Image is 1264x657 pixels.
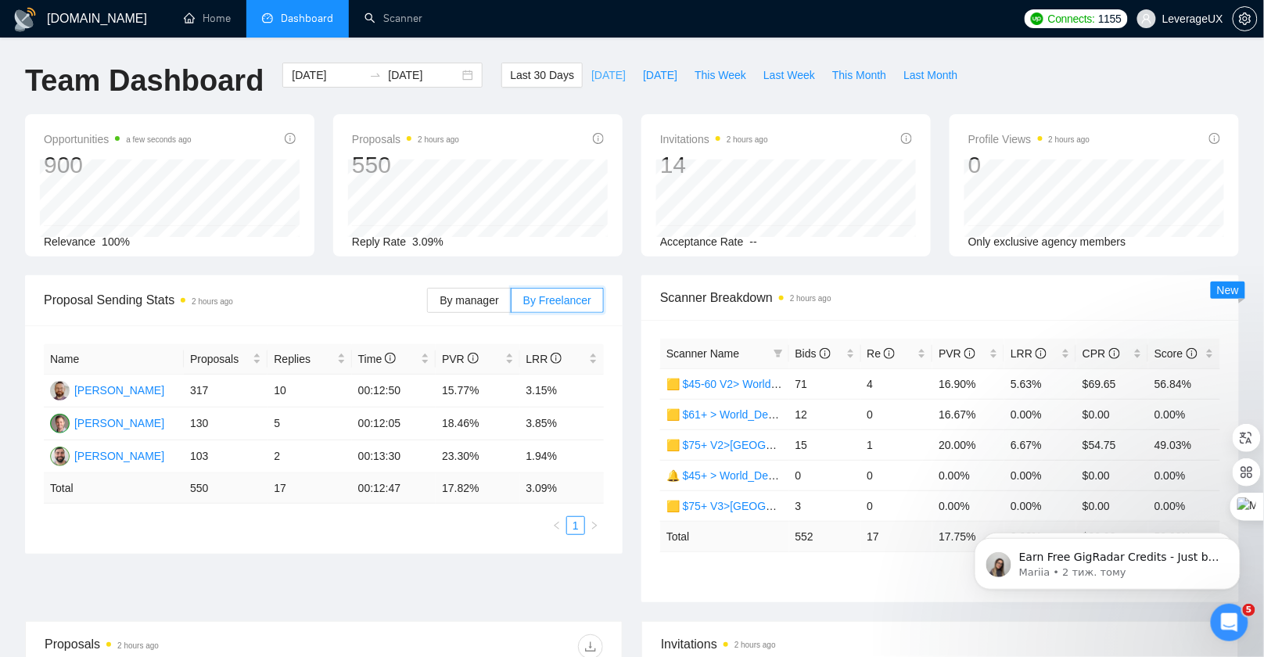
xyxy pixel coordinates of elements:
span: right [590,521,599,530]
span: info-circle [285,133,296,144]
a: RL[PERSON_NAME] [50,449,164,461]
span: By Freelancer [523,294,591,307]
button: right [585,516,604,535]
a: TV[PERSON_NAME] [50,416,164,429]
td: 00:12:47 [352,473,436,504]
time: 2 hours ago [117,641,159,650]
span: download [579,641,602,653]
td: 71 [789,368,861,399]
span: Score [1154,347,1197,360]
td: 0.00% [932,460,1004,490]
td: 5.63% [1004,368,1076,399]
td: 3.15% [520,375,604,407]
div: [PERSON_NAME] [74,382,164,399]
a: 🔔 $45+ > World_Design+Dev_General [666,469,860,482]
time: a few seconds ago [126,135,191,144]
button: setting [1233,6,1258,31]
span: 3.09% [412,235,443,248]
div: 14 [660,150,768,180]
span: Profile Views [968,130,1090,149]
td: 4 [861,368,933,399]
td: 2 [268,440,351,473]
img: RL [50,447,70,466]
span: Last 30 Days [510,66,574,84]
span: info-circle [593,133,604,144]
span: 100% [102,235,130,248]
div: 900 [44,150,192,180]
a: setting [1233,13,1258,25]
td: 550 [184,473,268,504]
time: 2 hours ago [727,135,768,144]
button: left [548,516,566,535]
span: Opportunities [44,130,192,149]
span: info-circle [1109,348,1120,359]
span: info-circle [1209,133,1220,144]
td: 00:12:05 [352,407,436,440]
div: 0 [968,150,1090,180]
td: 16.67% [932,399,1004,429]
td: 0 [861,399,933,429]
td: 12 [789,399,861,429]
span: Acceptance Rate [660,235,744,248]
td: 49.03% [1148,429,1220,460]
td: 0.00% [1004,490,1076,521]
span: Time [358,353,396,365]
span: filter [774,349,783,358]
td: 3 [789,490,861,521]
span: CPR [1083,347,1119,360]
td: $0.00 [1076,460,1148,490]
td: 23.30% [436,440,519,473]
img: TV [50,414,70,433]
iframe: Intercom live chat [1211,604,1248,641]
time: 2 hours ago [192,297,233,306]
time: 2 hours ago [790,294,831,303]
span: info-circle [551,353,562,364]
td: 0.00% [1148,490,1220,521]
span: Bids [795,347,831,360]
button: Last Week [755,63,824,88]
span: Reply Rate [352,235,406,248]
span: Connects: [1048,10,1095,27]
th: Proposals [184,344,268,375]
td: $69.65 [1076,368,1148,399]
span: info-circle [820,348,831,359]
span: Last Month [903,66,957,84]
span: Re [867,347,896,360]
span: 5 [1243,604,1255,616]
td: $0.00 [1076,490,1148,521]
td: 17 [268,473,351,504]
td: 15 [789,429,861,460]
td: 103 [184,440,268,473]
span: Invitations [660,130,768,149]
span: Scanner Name [666,347,739,360]
li: Next Page [585,516,604,535]
td: 0.00% [1148,460,1220,490]
span: info-circle [385,353,396,364]
span: info-circle [964,348,975,359]
td: 0.00% [1004,460,1076,490]
td: 0 [861,490,933,521]
td: 3.85% [520,407,604,440]
time: 2 hours ago [418,135,459,144]
span: Replies [274,350,333,368]
div: 550 [352,150,459,180]
td: 56.84% [1148,368,1220,399]
td: 16.90% [932,368,1004,399]
span: user [1141,13,1152,24]
span: info-circle [901,133,912,144]
a: 🟨 $75+ V3>[GEOGRAPHIC_DATA]+[GEOGRAPHIC_DATA] Only_Tony-UX/UI_General [666,500,1097,512]
span: New [1217,284,1239,296]
span: filter [770,342,786,365]
td: Total [660,521,789,551]
a: 🟨 $61+ > World_Design+Dev_Antony-Full-Stack_General [666,408,952,421]
span: 1155 [1098,10,1122,27]
span: swap-right [369,69,382,81]
td: 1.94% [520,440,604,473]
span: Dashboard [281,12,333,25]
span: Proposals [190,350,250,368]
span: [DATE] [643,66,677,84]
span: LRR [1011,347,1047,360]
td: 0 [861,460,933,490]
img: logo [13,7,38,32]
input: Start date [292,66,363,84]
